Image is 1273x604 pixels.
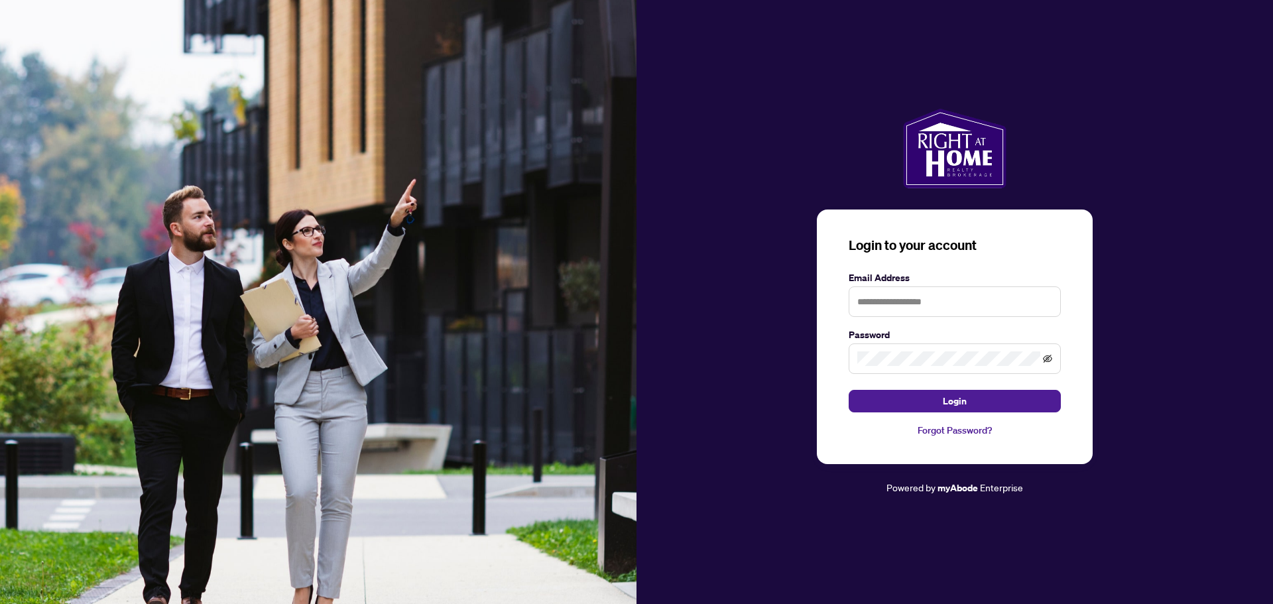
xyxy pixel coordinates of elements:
span: Powered by [886,481,936,493]
span: Login [943,391,967,412]
a: Forgot Password? [849,423,1061,438]
button: Login [849,390,1061,412]
label: Password [849,328,1061,342]
a: myAbode [938,481,978,495]
label: Email Address [849,271,1061,285]
span: eye-invisible [1043,354,1052,363]
span: Enterprise [980,481,1023,493]
h3: Login to your account [849,236,1061,255]
img: ma-logo [903,109,1006,188]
